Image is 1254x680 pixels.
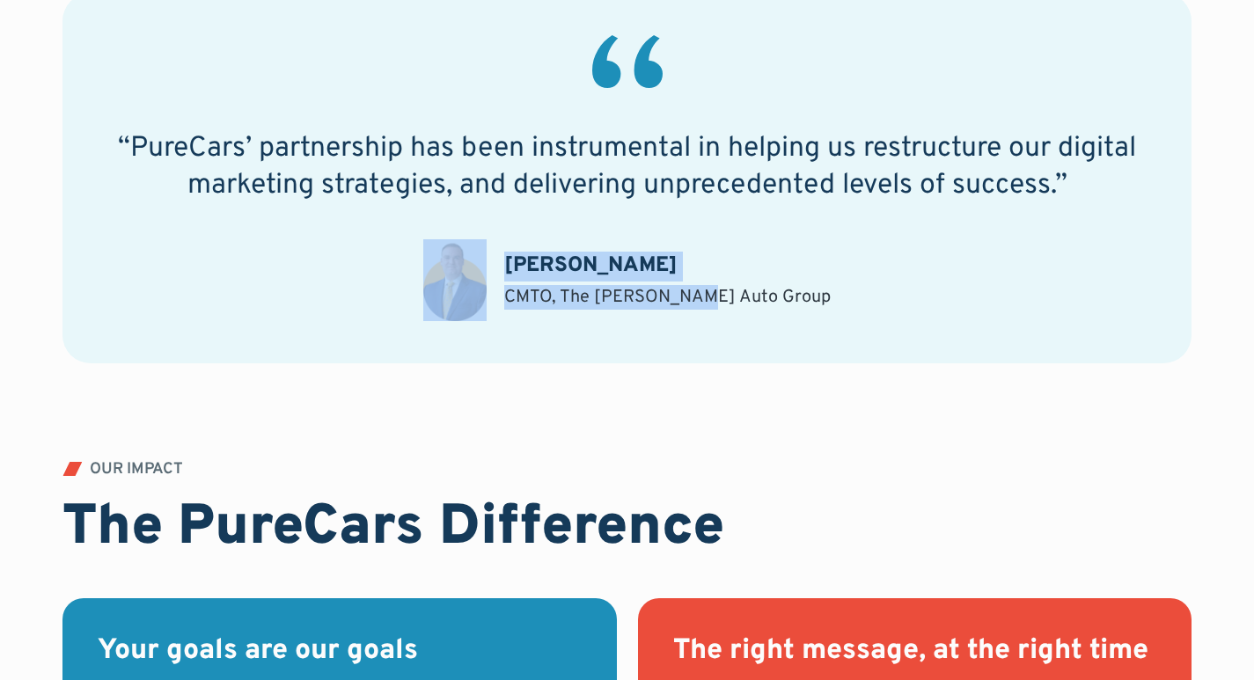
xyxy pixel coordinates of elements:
div: CMTO, The [PERSON_NAME] Auto Group [504,285,831,310]
h3: Your goals are our goals [98,633,581,670]
h3: [PERSON_NAME] [504,252,678,282]
h3: The right message, at the right time [673,633,1156,670]
h2: The PureCars Difference [62,495,724,563]
h2: “PureCars’ partnership has been instrumental in helping us restructure our digital marketing stra... [105,131,1149,204]
div: OUR IMPACT [90,462,183,478]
